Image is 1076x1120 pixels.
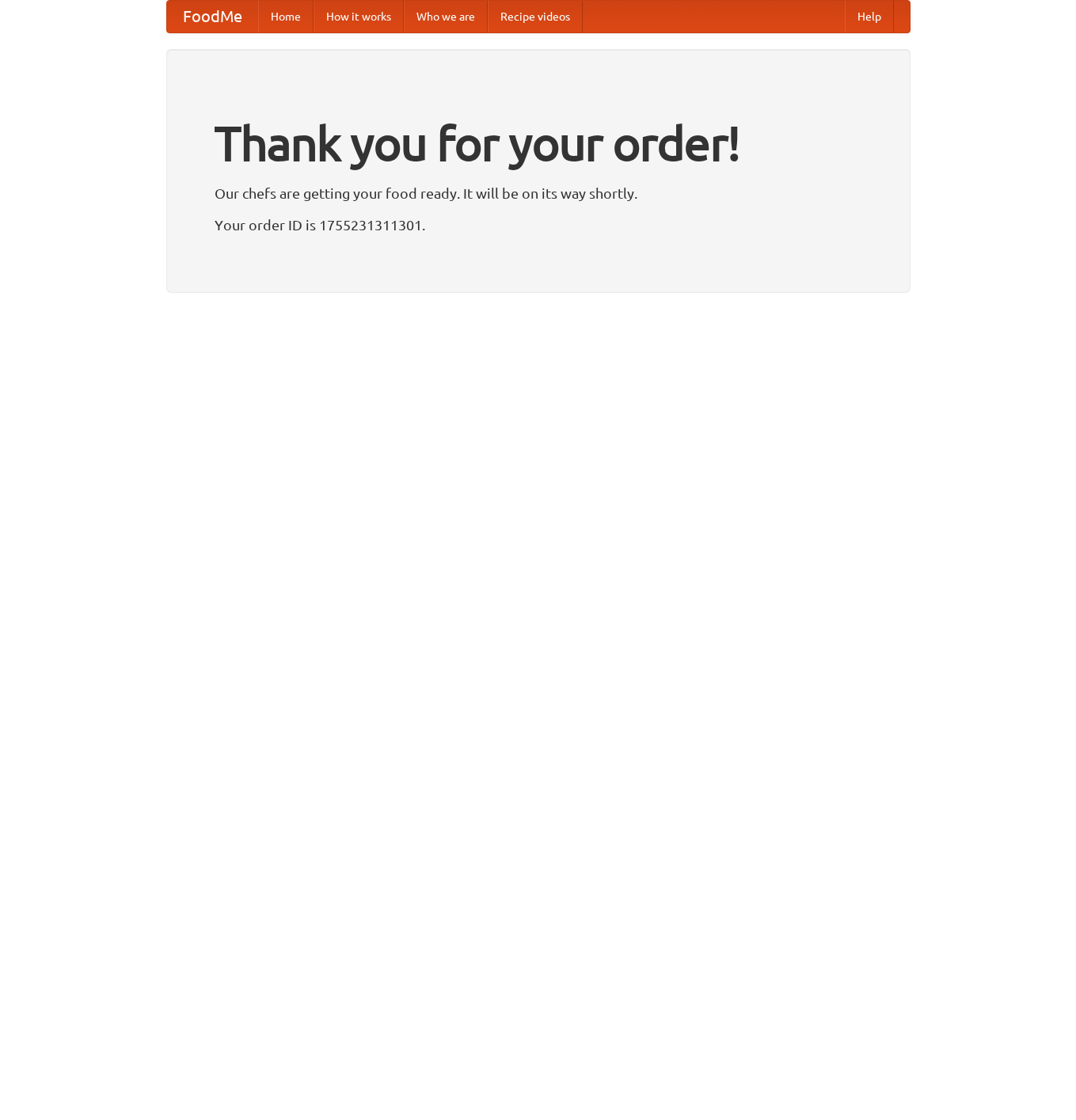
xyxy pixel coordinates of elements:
a: Recipe videos [488,1,583,32]
a: Help [845,1,894,32]
a: How it works [314,1,404,32]
p: Your order ID is 1755231311301. [215,213,862,237]
h1: Thank you for your order! [215,105,862,181]
a: Who we are [404,1,488,32]
p: Our chefs are getting your food ready. It will be on its way shortly. [215,181,862,205]
a: Home [258,1,314,32]
a: FoodMe [167,1,258,32]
